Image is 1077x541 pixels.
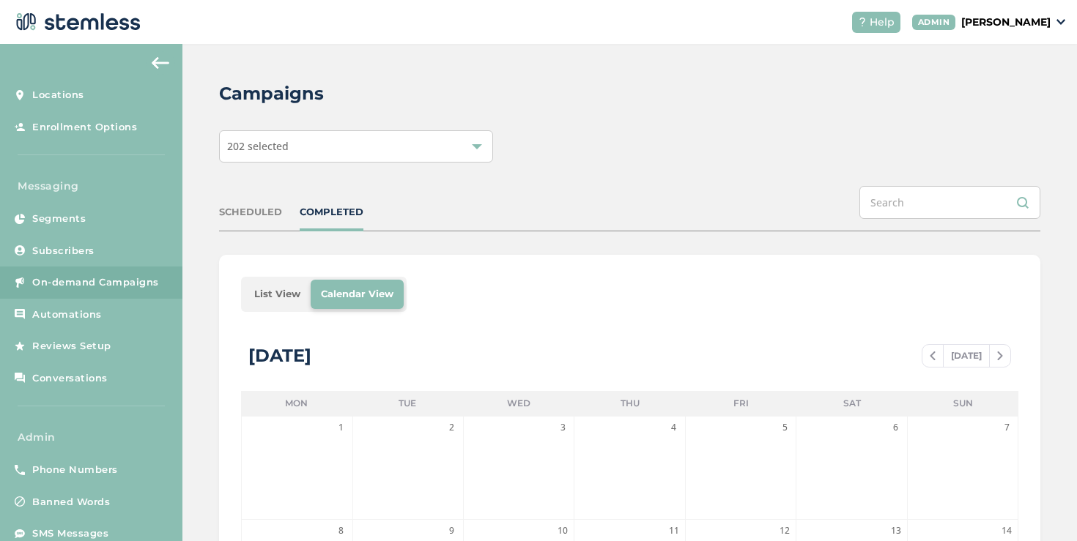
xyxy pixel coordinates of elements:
div: COMPLETED [300,205,363,220]
span: Help [870,15,895,30]
span: Phone Numbers [32,463,118,477]
span: SMS Messages [32,526,108,541]
span: Enrollment Options [32,120,137,135]
iframe: Chat Widget [1004,471,1077,541]
span: Reviews Setup [32,339,111,354]
div: SCHEDULED [219,205,282,220]
li: List View [244,280,311,309]
span: Conversations [32,371,108,386]
img: glitter-stars-b7820f95.gif [122,332,152,361]
li: Calendar View [311,280,404,309]
h2: Campaigns [219,81,324,107]
span: Subscribers [32,244,95,258]
p: [PERSON_NAME] [961,15,1051,30]
span: On-demand Campaigns [32,275,159,290]
img: icon_down-arrow-small-66adaf34.svg [1056,19,1065,25]
span: Automations [32,307,102,322]
span: Segments [32,212,86,226]
img: icon-arrow-back-accent-c549486e.svg [152,57,169,69]
img: logo-dark-0685b13c.svg [12,7,141,37]
span: Locations [32,88,84,102]
input: Search [859,186,1040,219]
span: Banned Words [32,495,110,510]
span: 202 selected [227,139,289,153]
img: icon-help-white-03924b79.svg [858,18,867,26]
div: ADMIN [912,15,956,30]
